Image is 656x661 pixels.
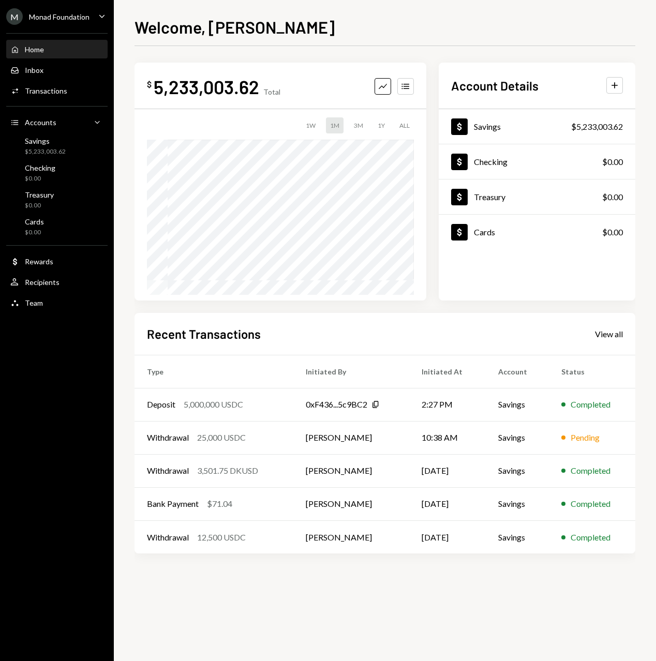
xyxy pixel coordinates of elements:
div: $5,233,003.62 [25,147,66,156]
div: Cards [25,217,44,226]
div: $0.00 [25,201,54,210]
a: Treasury$0.00 [6,187,108,212]
div: 3M [350,117,367,133]
div: Savings [25,137,66,145]
div: $0.00 [602,156,623,168]
div: Withdrawal [147,531,189,544]
td: 10:38 AM [409,421,486,454]
th: Initiated At [409,355,486,388]
td: [PERSON_NAME] [293,520,409,553]
div: Bank Payment [147,498,199,510]
td: Savings [486,421,549,454]
div: Completed [571,464,610,477]
div: Recipients [25,278,59,287]
div: Checking [25,163,55,172]
div: 1W [302,117,320,133]
h2: Account Details [451,77,539,94]
a: Home [6,40,108,58]
div: Treasury [474,192,505,202]
td: [DATE] [409,520,486,553]
h1: Welcome, [PERSON_NAME] [135,17,335,37]
td: [PERSON_NAME] [293,454,409,487]
a: Transactions [6,81,108,100]
div: Savings [474,122,501,131]
a: Accounts [6,113,108,131]
div: ALL [395,117,414,133]
a: Rewards [6,252,108,271]
div: $0.00 [602,191,623,203]
a: View all [595,328,623,339]
div: Total [263,87,280,96]
div: $5,233,003.62 [571,121,623,133]
td: [PERSON_NAME] [293,421,409,454]
td: Savings [486,487,549,520]
a: Checking$0.00 [6,160,108,185]
div: Withdrawal [147,464,189,477]
a: Treasury$0.00 [439,179,635,214]
div: Monad Foundation [29,12,90,21]
div: Team [25,298,43,307]
div: $71.04 [207,498,232,510]
div: Cards [474,227,495,237]
div: Treasury [25,190,54,199]
div: Completed [571,398,610,411]
th: Type [135,355,293,388]
div: $0.00 [25,228,44,237]
div: Deposit [147,398,175,411]
div: Transactions [25,86,67,95]
td: 2:27 PM [409,388,486,421]
th: Account [486,355,549,388]
a: Savings$5,233,003.62 [6,133,108,158]
th: Status [549,355,635,388]
div: $0.00 [25,174,55,183]
div: Inbox [25,66,43,74]
a: Cards$0.00 [6,214,108,239]
div: 3,501.75 DKUSD [197,464,258,477]
td: [DATE] [409,487,486,520]
td: Savings [486,454,549,487]
a: Savings$5,233,003.62 [439,109,635,144]
div: M [6,8,23,25]
a: Inbox [6,61,108,79]
div: 5,000,000 USDC [184,398,243,411]
div: $0.00 [602,226,623,238]
th: Initiated By [293,355,409,388]
div: Rewards [25,257,53,266]
div: 1M [326,117,344,133]
a: Checking$0.00 [439,144,635,179]
div: Accounts [25,118,56,127]
div: Completed [571,498,610,510]
div: 0xF436...5c9BC2 [306,398,367,411]
a: Cards$0.00 [439,215,635,249]
div: $ [147,79,152,89]
div: Home [25,45,44,54]
td: Savings [486,388,549,421]
div: Pending [571,431,600,444]
div: Withdrawal [147,431,189,444]
div: View all [595,329,623,339]
div: 1Y [374,117,389,133]
div: Checking [474,157,508,167]
h2: Recent Transactions [147,325,261,342]
a: Recipients [6,273,108,291]
a: Team [6,293,108,312]
div: 12,500 USDC [197,531,246,544]
div: 25,000 USDC [197,431,246,444]
td: Savings [486,520,549,553]
div: 5,233,003.62 [154,75,259,98]
div: Completed [571,531,610,544]
td: [DATE] [409,454,486,487]
td: [PERSON_NAME] [293,487,409,520]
